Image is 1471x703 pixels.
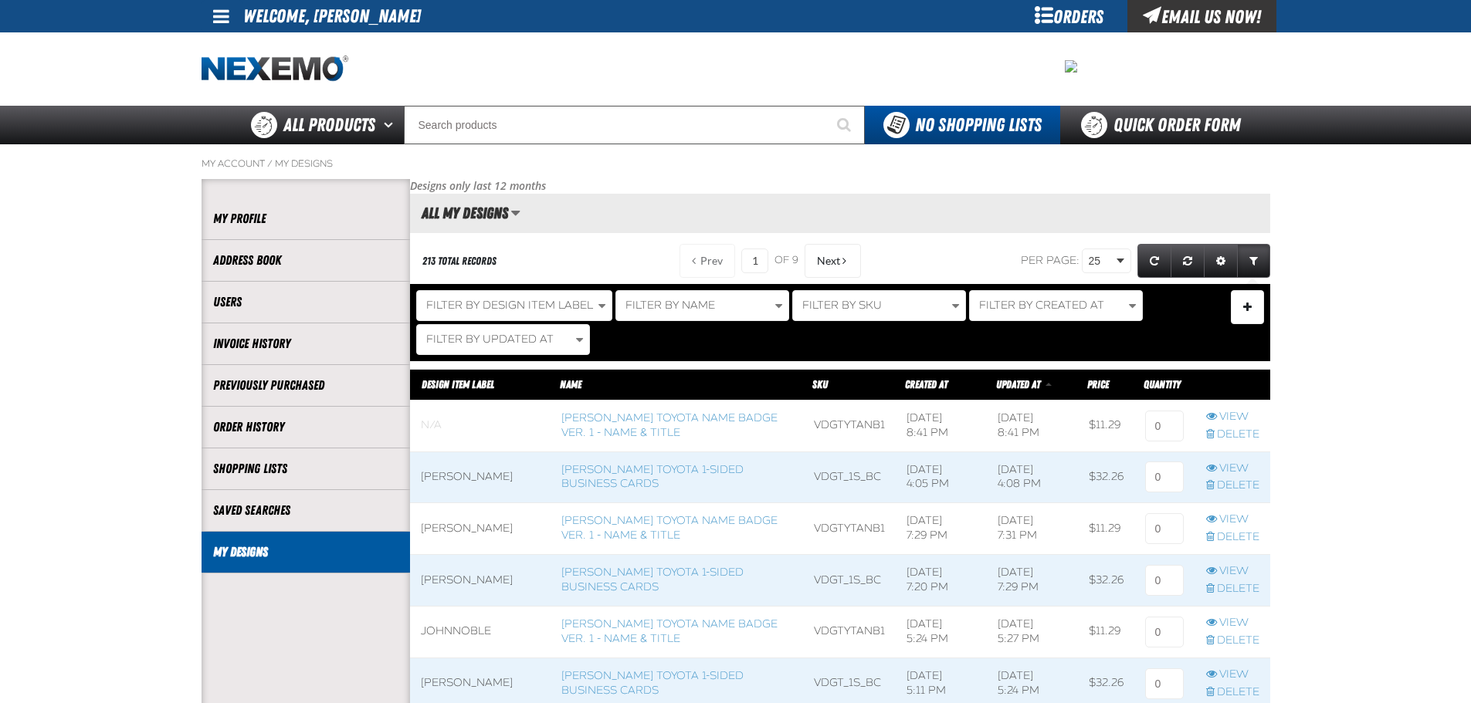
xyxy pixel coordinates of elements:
[510,200,520,226] button: Manage grid views. Current view is All My Designs
[817,255,840,267] span: Next Page
[213,210,398,228] a: My Profile
[1145,617,1184,647] input: 0
[378,106,404,144] button: Open All Products pages
[1021,254,1080,267] span: Per page:
[213,460,398,478] a: Shopping Lists
[987,606,1078,657] td: [DATE] 5:27 PM
[896,555,987,607] td: [DATE] 7:20 PM
[410,204,508,221] h2: All My Designs
[979,299,1104,312] span: Filter By Created At
[996,378,1040,390] span: Updated At
[803,400,896,451] td: VDGTYTANB1
[803,451,896,503] td: VDGT_1S_BC
[1078,503,1134,555] td: $11.29
[561,669,744,697] a: [PERSON_NAME] Toyota 1-sided Business Cards
[213,418,398,436] a: Order History
[1206,582,1259,597] a: Delete row action
[803,606,896,657] td: VDGTYTANB1
[561,566,744,593] a: [PERSON_NAME] Toyota 1-sided Business Cards
[987,400,1078,451] td: [DATE] 8:41 PM
[1145,668,1184,699] input: 0
[1087,378,1109,390] span: Price
[1206,512,1259,527] a: View row action
[1145,513,1184,544] input: 0
[1206,668,1259,682] a: View row action
[1206,461,1259,476] a: View row action
[1144,378,1181,390] span: Quantity
[1195,369,1270,400] th: Row actions
[1206,428,1259,442] a: Delete row action
[805,244,861,278] button: Next Page
[422,254,497,269] div: 213 total records
[1206,478,1259,493] a: Delete row action
[1206,564,1259,579] a: View row action
[865,106,1060,144] button: You do not have available Shopping Lists. Open to Create a New List
[1171,244,1205,278] a: Reset grid action
[410,503,551,555] td: [PERSON_NAME]
[422,378,494,390] a: Design Item Label
[213,335,398,353] a: Invoice History
[1089,253,1113,269] span: 25
[1078,451,1134,503] td: $32.26
[1206,616,1259,630] a: View row action
[741,248,768,273] input: Current page number
[802,299,882,312] span: Filter By SKU
[416,290,612,321] button: Filter By Design Item Label
[1206,685,1259,700] a: Delete row action
[896,451,987,503] td: [DATE] 4:05 PM
[812,378,828,390] a: SKU
[1145,461,1184,492] input: 0
[410,606,551,657] td: JohnNoble
[561,617,778,645] a: [PERSON_NAME] Toyota Name Badge Ver. 1 - Name & Title
[915,114,1042,136] span: No Shopping Lists
[1204,244,1238,278] a: Expand or Collapse Grid Settings
[996,378,1042,390] a: Updated At
[213,502,398,519] a: Saved Searches
[792,290,966,321] button: Filter By SKU
[1237,244,1270,278] a: Expand or Collapse Grid Filters
[896,606,987,657] td: [DATE] 5:24 PM
[803,555,896,607] td: VDGT_1S_BC
[426,299,593,312] span: Filter By Design Item Label
[410,451,551,503] td: [PERSON_NAME]
[987,451,1078,503] td: [DATE] 4:08 PM
[969,290,1143,321] button: Filter By Created At
[275,157,333,170] a: My Designs
[826,106,865,144] button: Start Searching
[987,555,1078,607] td: [DATE] 7:29 PM
[1137,244,1171,278] a: Refresh grid action
[404,106,865,144] input: Search
[1206,410,1259,424] a: View row action
[561,411,778,439] a: [PERSON_NAME] Toyota Name Badge Ver. 1 - Name & Title
[1078,400,1134,451] td: $11.29
[202,157,1270,170] nav: Breadcrumbs
[202,157,265,170] a: My Account
[202,56,348,83] a: Home
[987,503,1078,555] td: [DATE] 7:31 PM
[803,503,896,555] td: VDGTYTANB1
[410,179,1270,194] p: Designs only last 12 months
[1145,565,1184,596] input: 0
[416,324,590,355] button: Filter By Updated At
[283,111,375,139] span: All Products
[213,543,398,561] a: My Designs
[1060,106,1269,144] a: Quick Order Form
[1206,530,1259,545] a: Delete row action
[1243,307,1252,311] span: Manage Filters
[774,254,798,268] span: of 9
[896,503,987,555] td: [DATE] 7:29 PM
[410,555,551,607] td: [PERSON_NAME]
[560,378,581,390] a: Name
[1145,411,1184,441] input: 0
[1078,555,1134,607] td: $32.26
[1206,634,1259,648] a: Delete row action
[905,378,947,390] a: Created At
[426,333,554,346] span: Filter By Updated At
[561,514,778,542] a: [PERSON_NAME] Toyota Name Badge Ver. 1 - Name & Title
[202,56,348,83] img: Nexemo logo
[1231,290,1264,324] button: Expand or Collapse Filter Management drop-down
[410,400,551,451] td: Blank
